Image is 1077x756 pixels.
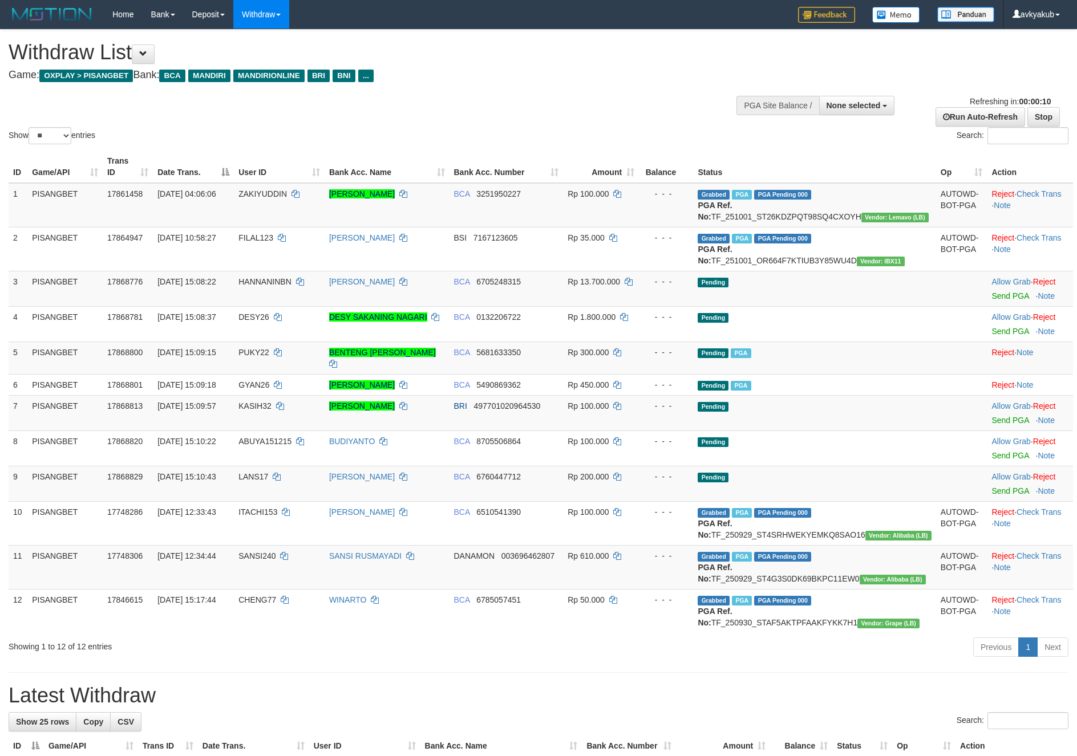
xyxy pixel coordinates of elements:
[358,70,374,82] span: ...
[936,589,987,633] td: AUTOWD-BOT-PGA
[27,227,103,271] td: PISANGBET
[693,589,936,633] td: TF_250930_STAF5AKTPFAAKFYKK7H1
[798,7,855,23] img: Feedback.jpg
[27,589,103,633] td: PISANGBET
[872,7,920,23] img: Button%20Memo.svg
[27,151,103,183] th: Game/API: activate to sort column ascending
[454,380,470,389] span: BCA
[991,451,1029,460] a: Send PGA
[991,189,1014,198] a: Reject
[107,277,143,286] span: 17868776
[957,712,1068,729] label: Search:
[643,347,689,358] div: - - -
[994,245,1011,254] a: Note
[732,596,752,605] span: Marked by avksona
[568,277,620,286] span: Rp 13.700.000
[9,306,27,342] td: 4
[76,712,111,731] a: Copy
[698,190,730,200] span: Grabbed
[454,472,470,481] span: BCA
[991,291,1029,300] a: Send PGA
[754,596,811,605] span: PGA Pending
[27,183,103,227] td: PISANGBET
[643,594,689,605] div: - - -
[698,552,730,562] span: Grabbed
[693,151,936,183] th: Status
[27,545,103,589] td: PISANGBET
[698,473,728,482] span: Pending
[568,401,609,410] span: Rp 100.000
[153,151,234,183] th: Date Trans.: activate to sort column descending
[732,508,752,518] span: Marked by avksona
[857,619,920,628] span: Vendor URL: https://dashboard.q2checkout.com/secure
[9,70,707,81] h4: Game: Bank:
[698,278,728,287] span: Pending
[454,437,470,446] span: BCA
[991,437,1030,446] a: Allow Grab
[991,312,1030,322] a: Allow Grab
[1017,551,1062,560] a: Check Trans
[698,596,730,605] span: Grabbed
[991,401,1030,410] a: Allow Grab
[9,501,27,545] td: 10
[991,277,1030,286] a: Allow Grab
[107,233,143,242] span: 17864947
[238,551,276,560] span: SANSI240
[107,472,143,481] span: 17868829
[936,107,1025,127] a: Run Auto-Refresh
[732,552,752,562] span: Marked by avksona
[333,70,355,82] span: BNI
[865,531,932,540] span: Vendor URL: https://dashboard.q2checkout.com/secure
[234,151,325,183] th: User ID: activate to sort column ascending
[1017,348,1034,357] a: Note
[157,233,216,242] span: [DATE] 10:58:27
[450,151,564,183] th: Bank Acc. Number: activate to sort column ascending
[693,501,936,545] td: TF_250929_ST4SRHWEKYEMKQ8SAO16
[107,595,143,604] span: 17846615
[936,545,987,589] td: AUTOWD-BOT-PGA
[568,189,609,198] span: Rp 100.000
[1017,189,1062,198] a: Check Trans
[157,348,216,357] span: [DATE] 15:09:15
[1033,472,1056,481] a: Reject
[107,507,143,517] span: 17748286
[9,41,707,64] h1: Withdraw List
[159,70,185,82] span: BCA
[27,430,103,466] td: PISANGBET
[568,551,609,560] span: Rp 610.000
[1038,451,1055,460] a: Note
[643,506,689,518] div: - - -
[736,96,819,115] div: PGA Site Balance /
[107,380,143,389] span: 17868801
[987,271,1073,306] td: ·
[987,306,1073,342] td: ·
[157,380,216,389] span: [DATE] 15:09:18
[83,717,103,726] span: Copy
[987,374,1073,395] td: ·
[9,6,95,23] img: MOTION_logo.png
[110,712,141,731] a: CSV
[693,545,936,589] td: TF_250929_ST4G3S0DK69BKPC11EW0
[643,232,689,243] div: - - -
[937,7,994,22] img: panduan.png
[329,233,395,242] a: [PERSON_NAME]
[107,437,143,446] span: 17868820
[27,271,103,306] td: PISANGBET
[238,401,272,410] span: KASIH32
[987,342,1073,374] td: ·
[643,276,689,287] div: - - -
[860,575,926,584] span: Vendor URL: https://dashboard.q2checkout.com/secure
[1017,380,1034,389] a: Note
[188,70,230,82] span: MANDIRI
[643,311,689,323] div: - - -
[238,437,291,446] span: ABUYA151215
[454,312,470,322] span: BCA
[698,563,732,583] b: PGA Ref. No:
[987,395,1073,430] td: ·
[157,189,216,198] span: [DATE] 04:06:06
[307,70,330,82] span: BRI
[973,637,1019,657] a: Previous
[936,151,987,183] th: Op: activate to sort column ascending
[991,595,1014,604] a: Reject
[454,277,470,286] span: BCA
